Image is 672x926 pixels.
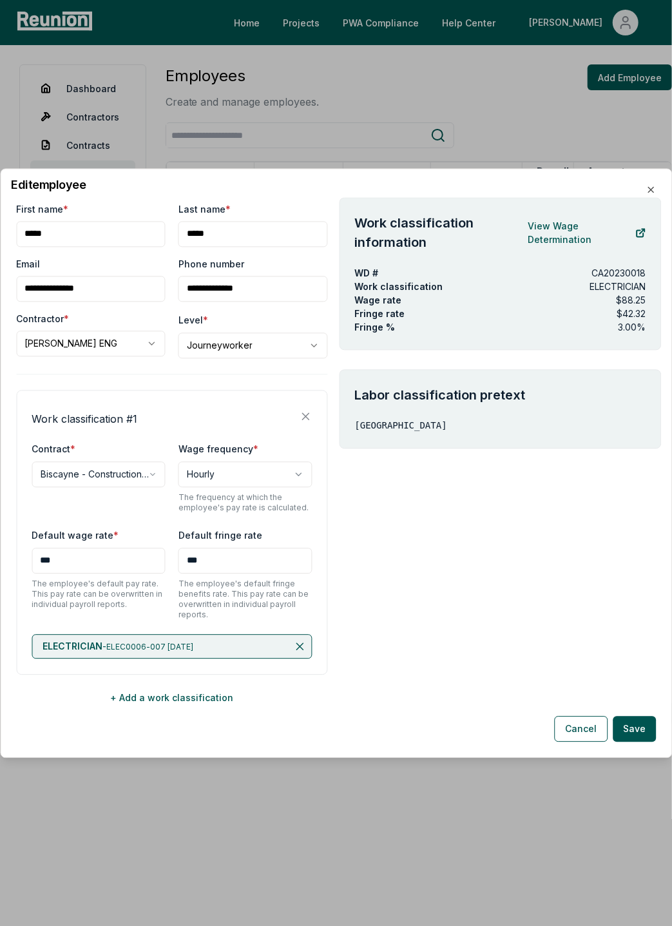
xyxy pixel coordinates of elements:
[16,685,328,711] button: + Add a work classification
[355,293,402,307] p: Wage rate
[618,320,646,334] p: 3.00 %
[355,320,396,334] p: Fringe %
[178,314,208,325] label: Level
[106,642,193,651] span: ELEC0006-007 [DATE]
[590,280,646,293] p: ELECTRICIAN
[613,716,656,742] button: Save
[11,179,661,191] h2: Edit employee
[355,385,646,405] h4: Labor classification pretext
[617,307,646,320] p: $42.32
[32,579,166,610] p: The employee's default pay rate. This pay rate can be overwritten in individual payroll reports.
[355,419,646,432] p: [GEOGRAPHIC_DATA]
[554,716,608,742] button: Cancel
[32,443,75,454] label: Contract
[178,492,312,513] p: The frequency at which the employee's pay rate is calculated.
[178,202,231,216] label: Last name
[16,257,40,271] label: Email
[32,411,137,427] h4: Work classification # 1
[355,213,528,252] h4: Work classification information
[528,220,646,246] a: View Wage Determination
[178,443,258,454] label: Wage frequency
[43,640,193,653] p: -
[43,641,102,651] span: ELECTRICIAN
[178,579,312,620] p: The employee's default fringe benefits rate. This pay rate can be overwritten in individual payro...
[32,530,119,541] label: Default wage rate
[16,312,69,325] label: Contractor
[178,257,244,271] label: Phone number
[355,280,570,293] p: Work classification
[178,530,262,541] label: Default fringe rate
[355,307,405,320] p: Fringe rate
[355,266,379,280] p: WD #
[591,266,646,280] p: CA20230018
[16,202,68,216] label: First name
[616,293,646,307] p: $88.25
